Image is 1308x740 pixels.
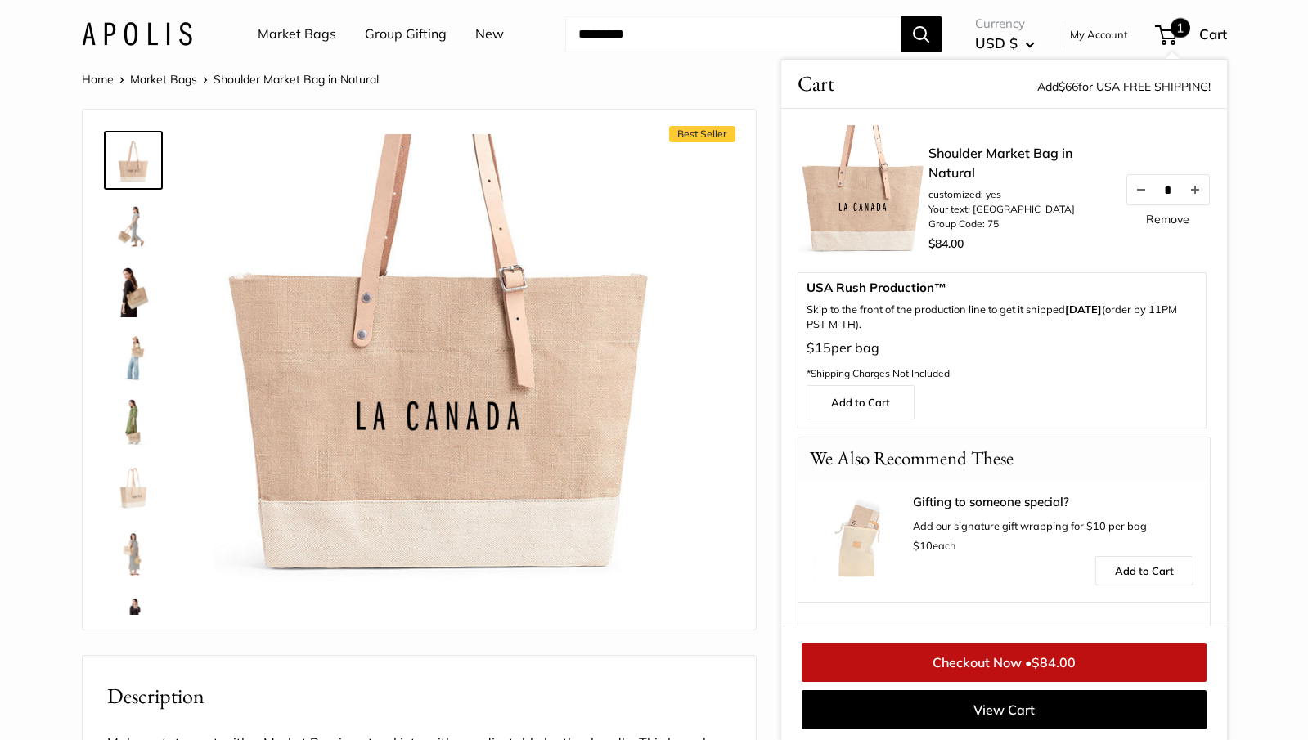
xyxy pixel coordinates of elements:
[107,134,160,186] img: Shoulder Market Bag in Natural
[913,539,956,552] span: each
[107,200,160,252] img: Shoulder Market Bag in Natural
[214,72,379,87] span: Shoulder Market Bag in Natural
[130,72,197,87] a: Market Bags
[1037,79,1211,94] span: Add for USA FREE SHIPPING!
[928,187,1108,202] li: customized: yes
[913,539,933,552] span: $10
[82,69,379,90] nav: Breadcrumb
[107,680,731,712] h2: Description
[928,236,964,251] span: $84.00
[104,131,163,190] a: Shoulder Market Bag in Natural
[1065,303,1102,316] b: [DATE]
[669,126,735,142] span: Best Seller
[913,496,1193,556] div: Add our signature gift wrapping for $10 per bag
[802,690,1207,729] a: View Cart
[815,618,905,708] img: Luggage Tag
[82,22,192,46] img: Apolis
[104,327,163,386] a: Shoulder Market Bag in Natural
[1199,25,1227,43] span: Cart
[104,196,163,255] a: Shoulder Market Bag in Natural
[107,330,160,383] img: Shoulder Market Bag in Natural
[104,262,163,321] a: Shoulder Market Bag in Natural
[104,523,163,582] a: Shoulder Market Bag in Natural
[928,217,1108,231] li: Group Code: 75
[901,16,942,52] button: Search
[802,643,1207,682] a: Checkout Now •$84.00
[365,22,447,47] a: Group Gifting
[107,396,160,448] img: Shoulder Market Bag in Natural
[807,336,1198,385] p: per bag
[1154,182,1180,196] input: Quantity
[107,527,160,579] img: Shoulder Market Bag in Natural
[214,134,665,585] img: customizer-prod
[1126,175,1154,204] button: Decrease quantity by 1
[975,12,1035,35] span: Currency
[104,589,163,648] a: Shoulder Market Bag in Natural
[104,458,163,517] a: Shoulder Market Bag in Natural
[565,16,901,52] input: Search...
[807,367,950,379] span: *Shipping Charges Not Included
[1171,18,1190,38] span: 1
[82,72,114,87] a: Home
[1059,79,1078,94] span: $66
[975,30,1035,56] button: USD $
[815,496,905,585] img: Apolis Signature Gift Wrapping
[807,384,915,419] a: Add to Cart
[258,22,336,47] a: Market Bags
[1070,25,1128,44] a: My Account
[913,496,1193,509] a: Gifting to someone special?
[1157,21,1227,47] a: 1 Cart
[104,392,163,451] a: Shoulder Market Bag in Natural
[807,303,1198,332] p: Skip to the front of the production line to get it shipped (order by 11PM PST M-TH).
[1180,175,1208,204] button: Increase quantity by 1
[107,265,160,317] img: Shoulder Market Bag in Natural
[975,34,1018,52] span: USD $
[798,437,1025,478] p: We Also Recommend These
[107,592,160,644] img: Shoulder Market Bag in Natural
[798,68,834,100] span: Cart
[807,339,831,356] span: $15
[928,143,1108,182] a: Shoulder Market Bag in Natural
[1094,556,1193,585] a: Add to Cart
[807,281,1198,294] span: USA Rush Production™
[107,461,160,514] img: Shoulder Market Bag in Natural
[475,22,504,47] a: New
[1032,654,1076,670] span: $84.00
[1146,213,1189,225] a: Remove
[928,202,1108,217] li: Your text: [GEOGRAPHIC_DATA]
